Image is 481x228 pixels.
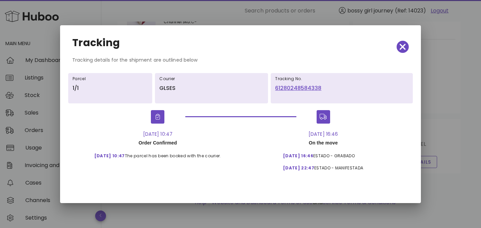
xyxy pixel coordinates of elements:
span: [DATE] 22:47 [283,165,314,171]
div: The parcel has been booked with the courier. [89,148,226,160]
img: tab_keywords_by_traffic_grey.svg [72,39,77,44]
span: [DATE] 16:46 [283,153,313,159]
div: ESTADO - GRABADO [278,148,369,160]
div: v 4.0.25 [19,11,33,16]
img: logo_orange.svg [11,11,16,16]
div: ESTADO - MANIFESTADA [278,160,369,172]
div: Dominio: [DOMAIN_NAME] [18,18,76,23]
div: [DATE] 10:47 [89,130,226,138]
h2: Tracking [72,37,120,48]
p: GLSES [159,84,264,92]
img: website_grey.svg [11,18,16,23]
img: tab_domain_overview_orange.svg [28,39,33,44]
p: 1/1 [73,84,148,92]
h6: Tracking No. [275,76,408,82]
div: On the move [278,138,369,148]
h6: Courier [159,76,264,82]
div: Tracking details for the shipment are outlined below [67,56,414,69]
div: Order Confirmed [89,138,226,148]
div: Dominio [35,40,52,44]
div: [DATE] 16:46 [278,130,369,138]
a: 61280248584338 [275,84,408,92]
h6: Parcel [73,76,148,82]
div: Palabras clave [79,40,107,44]
span: [DATE] 10:47 [95,153,125,159]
